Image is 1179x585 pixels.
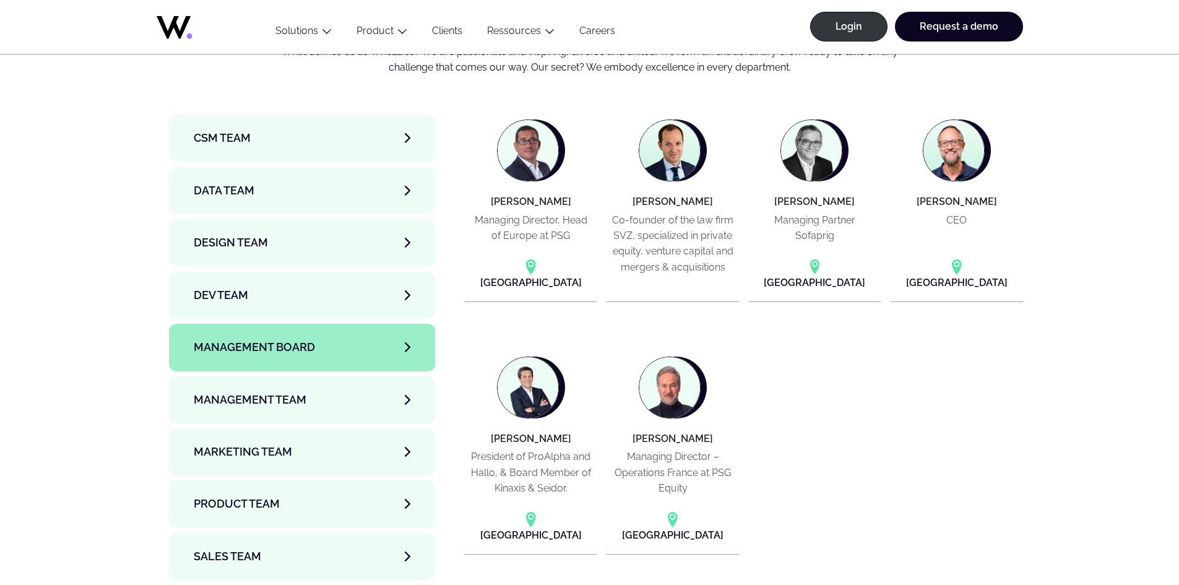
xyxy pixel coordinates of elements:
span: Sales team [194,548,261,565]
img: Dany RAMMAL [498,120,558,181]
span: Design team [194,234,268,251]
span: Marketing Team [194,443,292,461]
span: CSM team [194,129,251,147]
h4: [PERSON_NAME] [491,196,571,207]
h4: [PERSON_NAME] [491,433,571,444]
img: Franck SEKRI [639,120,700,181]
iframe: Chatbot [1097,503,1162,568]
img: José Duarte [498,357,558,418]
span: Management Team [194,391,306,409]
p: [GEOGRAPHIC_DATA] [906,275,1008,290]
p: President of ProAlpha and Hallo, & Board Member of Kinaxis & Seidor. [470,449,592,496]
p: Co-founder of the law firm SVZ, specialized in private equity, venture capital and mergers & acqu... [611,212,733,275]
img: Gilles RIGAL [781,120,842,181]
a: Request a demo [895,12,1023,41]
button: Product [344,25,420,41]
h4: [PERSON_NAME] [633,433,713,444]
span: Management Board [194,339,315,356]
h4: [PERSON_NAME] [633,196,713,207]
a: Careers [567,25,628,41]
a: Login [810,12,887,41]
img: Quentin JONAS [639,357,700,418]
p: [GEOGRAPHIC_DATA] [480,275,582,290]
span: Dev team [194,287,248,304]
p: Managing Director – Operations France at PSG Equity [611,449,733,496]
span: Data team [194,182,254,199]
a: Product [356,25,394,37]
a: Clients [420,25,475,41]
span: Product team [194,495,280,513]
h4: [PERSON_NAME] [917,196,997,207]
p: Managing Partner Sofaprig [754,212,876,244]
p: Managing Director, Head of Europe at PSG [470,212,592,244]
p: [GEOGRAPHIC_DATA] [480,527,582,543]
p: What defines us as Whozzies? We are passionate and inspiring, diverse and united. We form an extr... [273,44,907,76]
img: Jean-Philippe COUTURIER [923,120,984,181]
p: CEO [946,212,967,228]
button: Solutions [263,25,344,41]
button: Ressources [475,25,567,41]
h4: [PERSON_NAME] [774,196,855,207]
p: [GEOGRAPHIC_DATA] [764,275,865,290]
p: [GEOGRAPHIC_DATA] [622,527,723,543]
a: Ressources [487,25,541,37]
